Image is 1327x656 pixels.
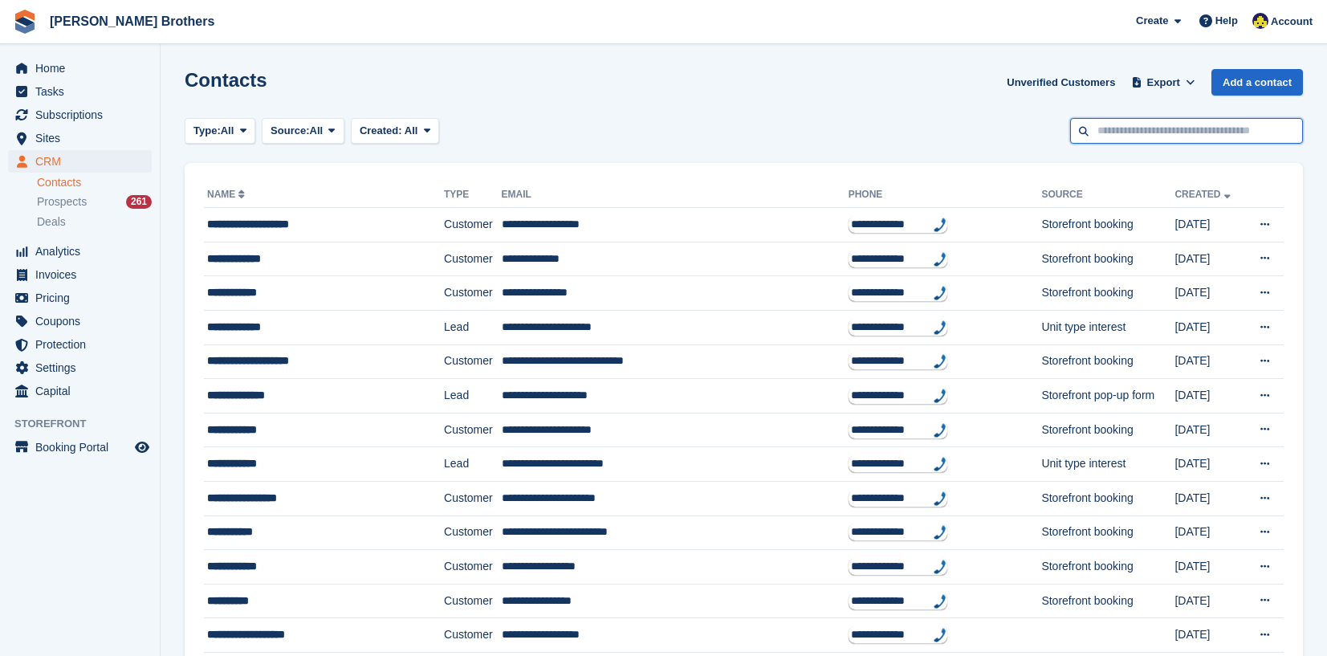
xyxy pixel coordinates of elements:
span: Export [1147,75,1180,91]
a: menu [8,57,152,79]
button: Type: All [185,118,255,145]
img: hfpfyWBK5wQHBAGPgDf9c6qAYOxxMAAAAASUVORK5CYII= [934,594,946,609]
img: hfpfyWBK5wQHBAGPgDf9c6qAYOxxMAAAAASUVORK5CYII= [934,628,946,642]
td: [DATE] [1174,208,1244,242]
td: [DATE] [1174,550,1244,585]
td: [DATE] [1174,379,1244,414]
a: Unverified Customers [1000,69,1121,96]
span: Home [35,57,132,79]
a: menu [8,357,152,379]
th: Email [502,182,849,208]
td: [DATE] [1174,618,1244,653]
a: menu [8,287,152,309]
span: Help [1215,13,1238,29]
span: Create [1136,13,1168,29]
a: Prospects 261 [37,194,152,210]
td: Storefront pop-up form [1041,379,1174,414]
span: CRM [35,150,132,173]
td: Storefront booking [1041,276,1174,311]
a: Add a contact [1211,69,1303,96]
td: Storefront booking [1041,515,1174,550]
span: All [310,123,324,139]
span: Analytics [35,240,132,263]
td: Customer [444,413,502,447]
img: hfpfyWBK5wQHBAGPgDf9c6qAYOxxMAAAAASUVORK5CYII= [934,286,946,300]
a: Contacts [37,175,152,190]
td: Customer [444,550,502,585]
a: menu [8,240,152,263]
span: Tasks [35,80,132,103]
img: Cameron [1252,13,1268,29]
button: Export [1128,69,1199,96]
td: Lead [444,379,502,414]
span: All [221,123,234,139]
td: Customer [444,242,502,276]
span: Subscriptions [35,104,132,126]
th: Source [1041,182,1174,208]
span: Type: [193,123,221,139]
a: menu [8,150,152,173]
span: Deals [37,214,66,230]
a: menu [8,436,152,458]
a: Created [1174,189,1233,200]
td: Storefront booking [1041,481,1174,515]
td: Lead [444,447,502,482]
td: Storefront booking [1041,413,1174,447]
span: Source: [271,123,309,139]
td: [DATE] [1174,310,1244,344]
div: 261 [126,195,152,209]
img: stora-icon-8386f47178a22dfd0bd8f6a31ec36ba5ce8667c1dd55bd0f319d3a0aa187defe.svg [13,10,37,34]
td: Customer [444,481,502,515]
img: hfpfyWBK5wQHBAGPgDf9c6qAYOxxMAAAAASUVORK5CYII= [934,457,946,471]
td: Customer [444,584,502,618]
td: Customer [444,618,502,653]
img: hfpfyWBK5wQHBAGPgDf9c6qAYOxxMAAAAASUVORK5CYII= [934,525,946,540]
img: hfpfyWBK5wQHBAGPgDf9c6qAYOxxMAAAAASUVORK5CYII= [934,320,946,335]
img: hfpfyWBK5wQHBAGPgDf9c6qAYOxxMAAAAASUVORK5CYII= [934,354,946,369]
span: Storefront [14,416,160,432]
td: [DATE] [1174,447,1244,482]
td: Customer [444,208,502,242]
h1: Contacts [185,69,267,91]
img: hfpfyWBK5wQHBAGPgDf9c6qAYOxxMAAAAASUVORK5CYII= [934,560,946,574]
img: hfpfyWBK5wQHBAGPgDf9c6qAYOxxMAAAAASUVORK5CYII= [934,389,946,403]
a: menu [8,380,152,402]
th: Type [444,182,502,208]
a: Name [207,189,248,200]
a: [PERSON_NAME] Brothers [43,8,221,35]
td: [DATE] [1174,481,1244,515]
a: Preview store [132,438,152,457]
span: Protection [35,333,132,356]
td: [DATE] [1174,344,1244,379]
td: Customer [444,276,502,311]
span: Prospects [37,194,87,210]
span: Sites [35,127,132,149]
a: menu [8,104,152,126]
a: menu [8,127,152,149]
td: Storefront booking [1041,584,1174,618]
td: [DATE] [1174,584,1244,618]
button: Source: All [262,118,344,145]
span: Coupons [35,310,132,332]
span: Pricing [35,287,132,309]
img: hfpfyWBK5wQHBAGPgDf9c6qAYOxxMAAAAASUVORK5CYII= [934,218,946,232]
span: Settings [35,357,132,379]
td: [DATE] [1174,276,1244,311]
td: Lead [444,310,502,344]
a: menu [8,80,152,103]
td: Storefront booking [1041,242,1174,276]
a: menu [8,333,152,356]
a: menu [8,310,152,332]
td: Storefront booking [1041,550,1174,585]
img: hfpfyWBK5wQHBAGPgDf9c6qAYOxxMAAAAASUVORK5CYII= [934,423,946,438]
td: Unit type interest [1041,310,1174,344]
button: Created: All [351,118,439,145]
td: Storefront booking [1041,208,1174,242]
td: Unit type interest [1041,447,1174,482]
th: Phone [849,182,1042,208]
span: Booking Portal [35,436,132,458]
td: Customer [444,515,502,550]
span: Capital [35,380,132,402]
td: [DATE] [1174,515,1244,550]
td: [DATE] [1174,242,1244,276]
